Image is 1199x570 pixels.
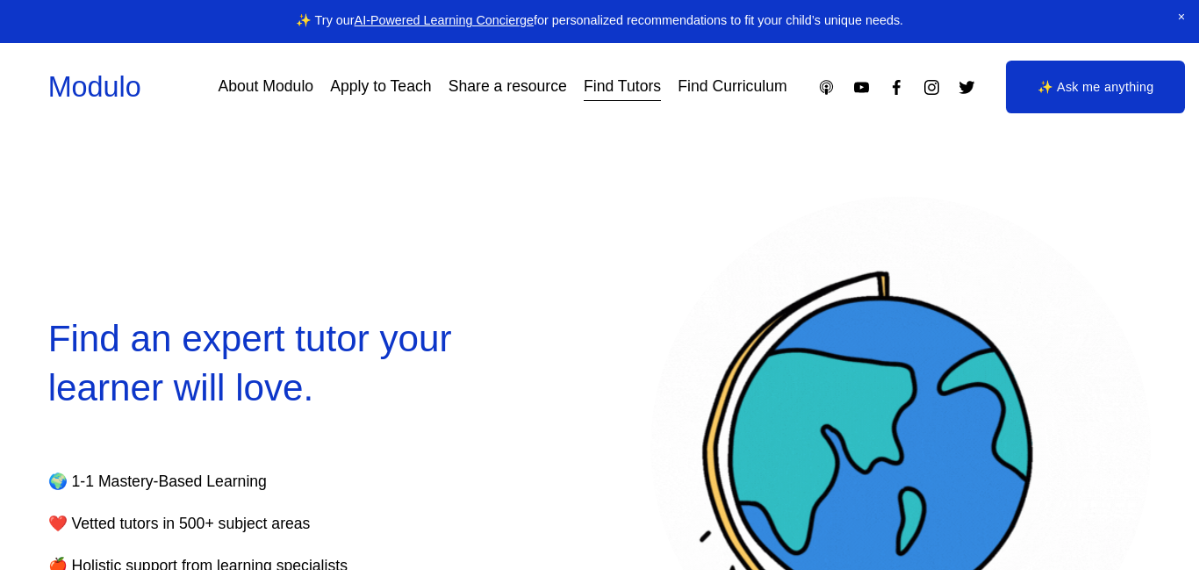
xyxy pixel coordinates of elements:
[584,72,661,103] a: Find Tutors
[48,71,141,103] a: Modulo
[958,78,976,97] a: Twitter
[1006,61,1185,113] a: ✨ Ask me anything
[218,72,313,103] a: About Modulo
[923,78,941,97] a: Instagram
[48,510,502,538] p: ❤️ Vetted tutors in 500+ subject areas
[355,13,534,27] a: AI-Powered Learning Concierge
[817,78,836,97] a: Apple Podcasts
[48,468,502,496] p: 🌍 1-1 Mastery-Based Learning
[887,78,906,97] a: Facebook
[48,314,549,412] h2: Find an expert tutor your learner will love.
[852,78,871,97] a: YouTube
[449,72,567,103] a: Share a resource
[330,72,431,103] a: Apply to Teach
[678,72,786,103] a: Find Curriculum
